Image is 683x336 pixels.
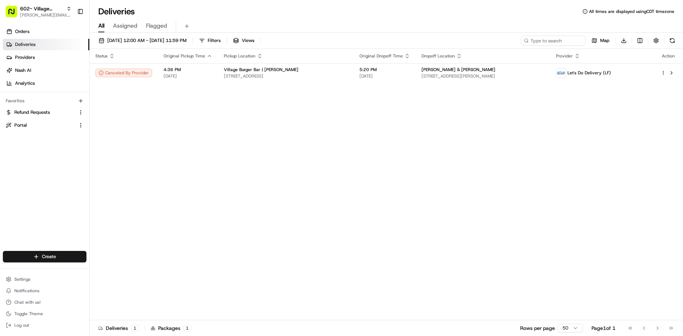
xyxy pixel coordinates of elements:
[98,325,139,332] div: Deliveries
[359,67,410,73] span: 5:20 PM
[107,37,187,44] span: [DATE] 12:00 AM - [DATE] 11:59 PM
[15,80,35,87] span: Analytics
[3,251,86,262] button: Create
[15,28,29,35] span: Orders
[3,107,86,118] button: Refund Requests
[592,325,616,332] div: Page 1 of 1
[98,22,104,30] span: All
[3,78,89,89] a: Analytics
[6,122,75,129] a: Portal
[95,69,152,77] button: Canceled By Provider
[421,67,495,73] span: [PERSON_NAME] & [PERSON_NAME]
[3,3,74,20] button: 602- Village Burger [PERSON_NAME][PERSON_NAME][EMAIL_ADDRESS][DOMAIN_NAME]
[164,73,212,79] span: [DATE]
[151,325,191,332] div: Packages
[3,297,86,307] button: Chat with us!
[183,325,191,331] div: 1
[14,322,29,328] span: Log out
[14,109,50,116] span: Refund Requests
[359,73,410,79] span: [DATE]
[98,6,135,17] h1: Deliveries
[3,26,89,37] a: Orders
[15,67,31,74] span: Nash AI
[3,320,86,330] button: Log out
[95,53,108,59] span: Status
[3,274,86,284] button: Settings
[3,120,86,131] button: Portal
[3,95,86,107] div: Favorites
[131,325,139,331] div: 1
[567,70,611,76] span: Let's Do Delivery (LF)
[600,37,609,44] span: Map
[14,122,27,129] span: Portal
[224,53,255,59] span: Pickup Location
[208,37,221,44] span: Filters
[661,53,676,59] div: Action
[164,53,205,59] span: Original Pickup Time
[15,41,36,48] span: Deliveries
[556,53,573,59] span: Provider
[20,12,71,18] button: [PERSON_NAME][EMAIL_ADDRESS][DOMAIN_NAME]
[20,5,63,12] button: 602- Village Burger [PERSON_NAME]
[3,65,89,76] a: Nash AI
[224,73,348,79] span: [STREET_ADDRESS]
[164,67,212,73] span: 4:36 PM
[95,36,190,46] button: [DATE] 12:00 AM - [DATE] 11:59 PM
[230,36,258,46] button: Views
[242,37,254,44] span: Views
[588,36,613,46] button: Map
[521,36,585,46] input: Type to search
[667,36,677,46] button: Refresh
[589,9,674,14] span: All times are displayed using CDT timezone
[113,22,137,30] span: Assigned
[520,325,555,332] p: Rows per page
[3,286,86,296] button: Notifications
[14,276,30,282] span: Settings
[421,73,545,79] span: [STREET_ADDRESS][PERSON_NAME]
[3,39,89,50] a: Deliveries
[146,22,167,30] span: Flagged
[14,299,41,305] span: Chat with us!
[224,67,298,73] span: Village Burger Bar | [PERSON_NAME]
[196,36,224,46] button: Filters
[3,309,86,319] button: Toggle Theme
[359,53,403,59] span: Original Dropoff Time
[14,311,43,317] span: Toggle Theme
[556,68,566,78] img: lets_do_delivery_logo.png
[6,109,75,116] a: Refund Requests
[421,53,455,59] span: Dropoff Location
[14,288,39,294] span: Notifications
[15,54,35,61] span: Providers
[3,52,89,63] a: Providers
[42,253,56,260] span: Create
